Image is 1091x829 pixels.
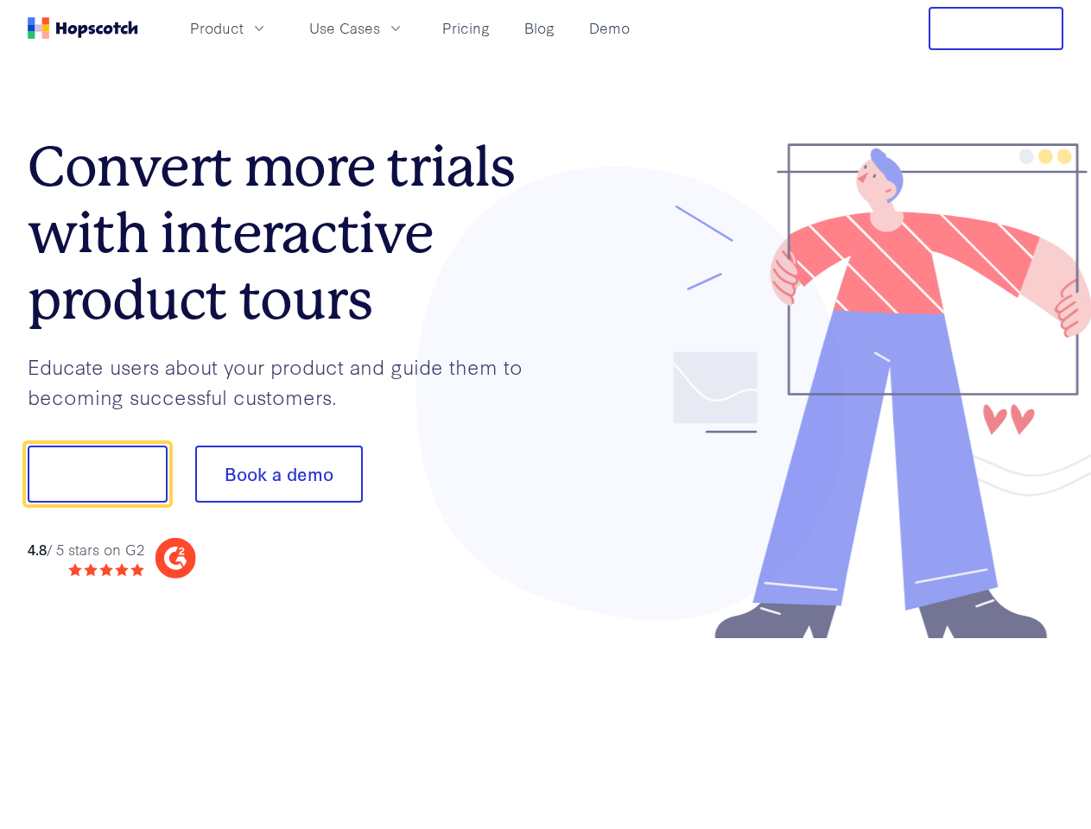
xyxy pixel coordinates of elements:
[28,539,144,560] div: / 5 stars on G2
[517,14,561,42] a: Blog
[299,14,415,42] button: Use Cases
[195,446,363,503] button: Book a demo
[28,351,546,411] p: Educate users about your product and guide them to becoming successful customers.
[929,7,1063,50] button: Free Trial
[28,539,47,559] strong: 4.8
[309,17,380,39] span: Use Cases
[180,14,278,42] button: Product
[435,14,497,42] a: Pricing
[28,134,546,332] h1: Convert more trials with interactive product tours
[28,446,168,503] button: Show me!
[190,17,244,39] span: Product
[28,17,138,39] a: Home
[582,14,637,42] a: Demo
